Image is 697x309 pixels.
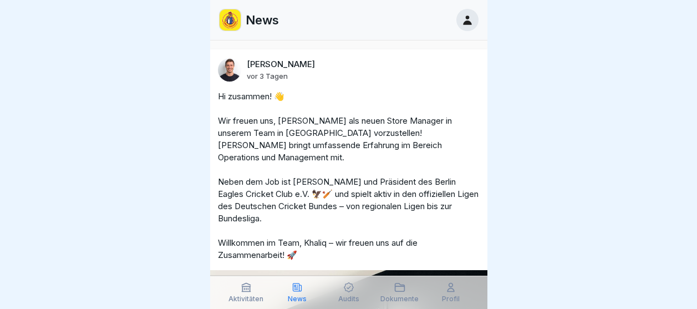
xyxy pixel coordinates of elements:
img: loco.jpg [220,9,241,31]
p: vor 3 Tagen [247,72,288,80]
p: Aktivitäten [228,295,263,303]
p: News [246,13,279,27]
p: Dokumente [380,295,419,303]
p: [PERSON_NAME] [247,59,315,69]
p: Hi zusammen! 👋 Wir freuen uns, [PERSON_NAME] als neuen Store Manager in unserem Team in [GEOGRAPH... [218,90,480,261]
p: News [288,295,307,303]
p: Profil [442,295,460,303]
p: Audits [338,295,359,303]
